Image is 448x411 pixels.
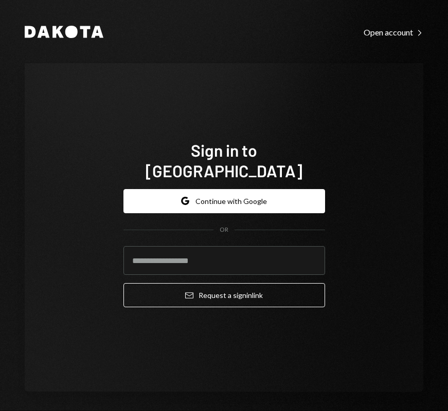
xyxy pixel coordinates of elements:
[123,283,325,307] button: Request a signinlink
[220,226,228,234] div: OR
[123,189,325,213] button: Continue with Google
[123,140,325,181] h1: Sign in to [GEOGRAPHIC_DATA]
[364,26,423,38] a: Open account
[364,27,423,38] div: Open account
